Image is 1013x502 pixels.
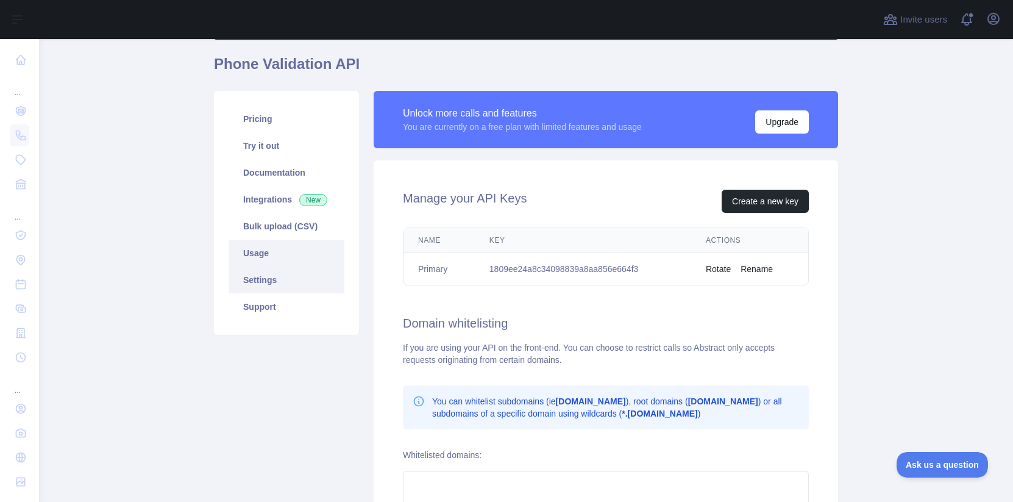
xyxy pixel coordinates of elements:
[722,190,809,213] button: Create a new key
[229,186,344,213] a: Integrations New
[299,194,327,206] span: New
[897,452,989,478] iframe: Toggle Customer Support
[403,190,527,213] h2: Manage your API Keys
[475,253,691,285] td: 1809ee24a8c34098839a8aa856e664f3
[403,228,475,253] th: Name
[229,240,344,267] a: Usage
[706,263,731,275] button: Rotate
[403,121,642,133] div: You are currently on a free plan with limited features and usage
[229,293,344,320] a: Support
[229,267,344,293] a: Settings
[475,228,691,253] th: Key
[229,132,344,159] a: Try it out
[229,159,344,186] a: Documentation
[432,395,799,420] p: You can whitelist subdomains (ie ), root domains ( ) or all subdomains of a specific domain using...
[214,54,838,84] h1: Phone Validation API
[741,263,773,275] button: Rename
[556,396,626,406] b: [DOMAIN_NAME]
[403,450,482,460] label: Whitelisted domains:
[403,315,809,332] h2: Domain whitelisting
[10,198,29,222] div: ...
[229,106,344,132] a: Pricing
[755,110,809,134] button: Upgrade
[10,371,29,395] div: ...
[229,213,344,240] a: Bulk upload (CSV)
[881,10,950,29] button: Invite users
[403,342,809,366] div: If you are using your API on the front-end. You can choose to restrict calls so Abstract only acc...
[900,13,947,27] span: Invite users
[403,106,642,121] div: Unlock more calls and features
[622,409,697,418] b: *.[DOMAIN_NAME]
[691,228,808,253] th: Actions
[10,73,29,98] div: ...
[688,396,758,406] b: [DOMAIN_NAME]
[403,253,475,285] td: Primary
